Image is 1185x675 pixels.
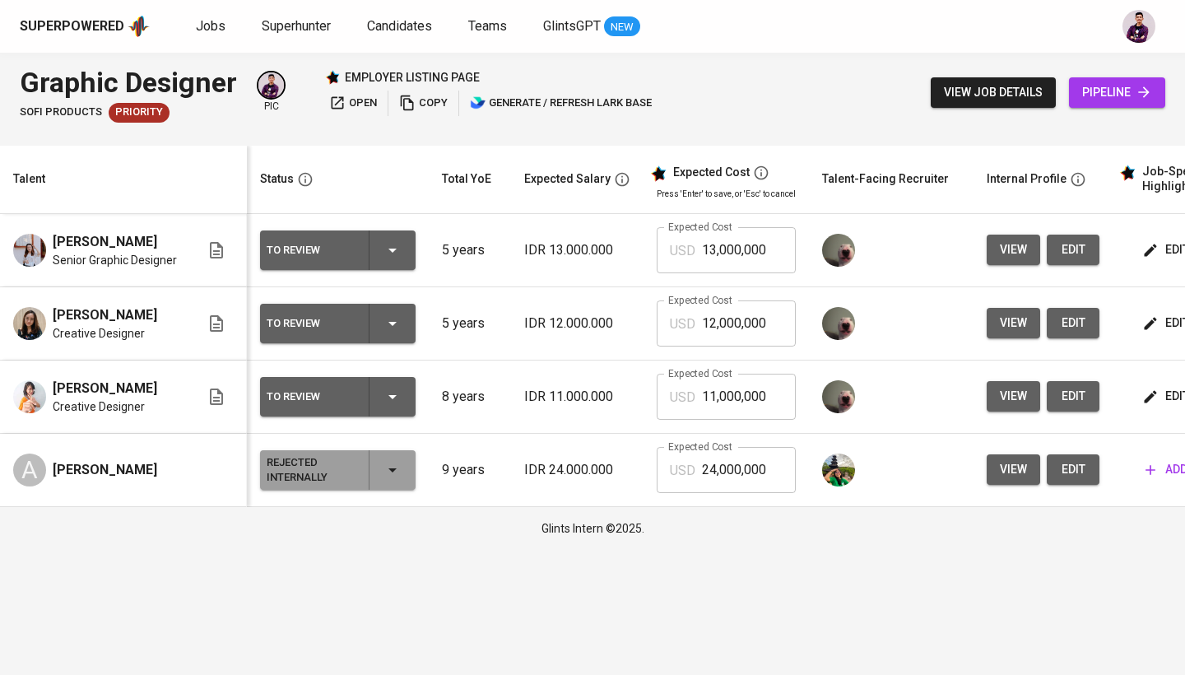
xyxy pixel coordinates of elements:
[442,387,498,407] p: 8 years
[267,240,355,261] div: To Review
[470,94,652,113] span: generate / refresh lark base
[442,240,498,260] p: 5 years
[1060,386,1086,407] span: edit
[53,379,157,398] span: [PERSON_NAME]
[260,450,416,490] button: Rejected Internally
[822,307,855,340] img: aji.muda@glints.com
[670,314,695,334] p: USD
[13,307,46,340] img: Melissa Chaw
[13,169,45,189] div: Talent
[196,16,229,37] a: Jobs
[543,18,601,34] span: GlintsGPT
[1122,10,1155,43] img: erwin@glints.com
[1000,386,1027,407] span: view
[258,72,284,98] img: erwin@glints.com
[822,454,855,486] img: eva@glints.com
[931,77,1056,108] button: view job details
[53,232,157,252] span: [PERSON_NAME]
[345,69,480,86] p: employer listing page
[196,18,225,34] span: Jobs
[1060,459,1086,480] span: edit
[20,105,102,120] span: SOFi Products
[109,103,170,123] div: New Job received from Demand Team
[670,241,695,261] p: USD
[673,165,750,180] div: Expected Cost
[524,387,630,407] p: IDR 11.000.000
[1060,240,1086,260] span: edit
[1047,235,1099,265] button: edit
[1069,77,1165,108] a: pipeline
[257,71,286,114] div: pic
[1060,313,1086,333] span: edit
[1119,165,1136,181] img: glints_star.svg
[267,452,355,488] div: Rejected Internally
[367,16,435,37] a: Candidates
[13,454,46,486] div: A
[128,14,150,39] img: app logo
[367,18,432,34] span: Candidates
[399,94,448,113] span: copy
[53,460,157,480] span: [PERSON_NAME]
[1047,308,1099,338] button: edit
[395,91,452,116] button: copy
[657,188,796,200] p: Press 'Enter' to save, or 'Esc' to cancel
[325,70,340,85] img: Glints Star
[20,17,124,36] div: Superpowered
[524,169,611,189] div: Expected Salary
[987,308,1040,338] button: view
[1000,459,1027,480] span: view
[262,18,331,34] span: Superhunter
[53,252,177,268] span: Senior Graphic Designer
[468,16,510,37] a: Teams
[670,388,695,407] p: USD
[1082,82,1152,103] span: pipeline
[442,169,491,189] div: Total YoE
[524,460,630,480] p: IDR 24.000.000
[822,169,949,189] div: Talent-Facing Recruiter
[822,234,855,267] img: aji.muda@glints.com
[524,240,630,260] p: IDR 13.000.000
[262,16,334,37] a: Superhunter
[987,169,1066,189] div: Internal Profile
[20,63,237,103] div: Graphic Designer
[670,461,695,481] p: USD
[260,304,416,343] button: To Review
[260,377,416,417] button: To Review
[13,234,46,267] img: Nadia Lim
[20,14,150,39] a: Superpoweredapp logo
[260,230,416,270] button: To Review
[329,94,377,113] span: open
[267,386,355,407] div: To Review
[1000,240,1027,260] span: view
[822,380,855,413] img: aji.muda@glints.com
[987,235,1040,265] button: view
[53,305,157,325] span: [PERSON_NAME]
[543,16,640,37] a: GlintsGPT NEW
[524,314,630,333] p: IDR 12.000.000
[470,95,486,111] img: lark
[260,169,294,189] div: Status
[944,82,1043,103] span: view job details
[987,381,1040,412] button: view
[650,165,667,182] img: glints_star.svg
[1047,381,1099,412] button: edit
[468,18,507,34] span: Teams
[1047,454,1099,485] button: edit
[267,313,355,334] div: To Review
[53,325,145,342] span: Creative Designer
[466,91,656,116] button: lark generate / refresh lark base
[604,19,640,35] span: NEW
[987,454,1040,485] button: view
[1000,313,1027,333] span: view
[442,460,498,480] p: 9 years
[109,105,170,120] span: Priority
[53,398,145,415] span: Creative Designer
[325,91,381,116] button: open
[13,380,46,413] img: Delia Dwi
[442,314,498,333] p: 5 years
